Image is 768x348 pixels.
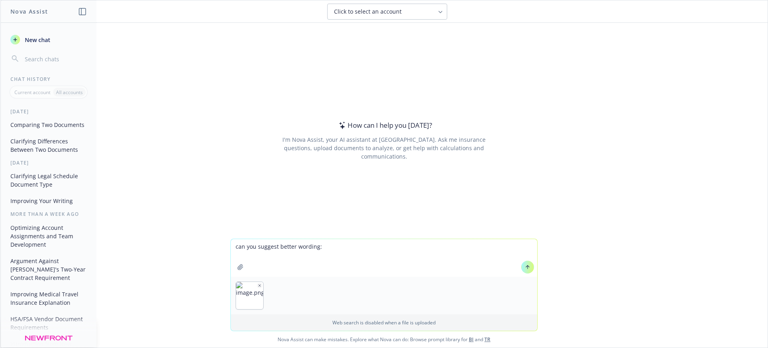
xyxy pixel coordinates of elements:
a: BI [469,336,474,343]
input: Search chats [23,53,87,64]
button: Clarifying Differences Between Two Documents [7,135,90,156]
button: Improving Medical Travel Insurance Explanation [7,288,90,309]
textarea: can you suggest better wording: [231,239,537,277]
span: Nova Assist can make mistakes. Explore what Nova can do: Browse prompt library for and [4,331,764,348]
div: [DATE] [1,108,96,115]
span: Click to select an account [334,8,402,16]
button: HSA/FSA Vendor Document Requirements [7,312,90,334]
button: Improving Your Writing [7,194,90,207]
button: New chat [7,32,90,47]
p: Current account [14,89,50,96]
button: Clarifying Legal Schedule Document Type [7,169,90,191]
a: TR [484,336,490,343]
div: I'm Nova Assist, your AI assistant at [GEOGRAPHIC_DATA]. Ask me insurance questions, upload docum... [271,135,496,161]
p: All accounts [56,89,83,96]
button: Click to select an account [327,4,447,20]
div: How can I help you [DATE]? [336,120,432,131]
img: image.png [236,282,263,309]
div: [DATE] [1,159,96,166]
p: Web search is disabled when a file is uploaded [236,319,532,326]
span: New chat [23,36,50,44]
button: Argument Against [PERSON_NAME]'s Two-Year Contract Requirement [7,254,90,284]
button: Optimizing Account Assignments and Team Development [7,221,90,251]
div: More than a week ago [1,211,96,217]
button: Comparing Two Documents [7,118,90,131]
div: Chat History [1,76,96,82]
h1: Nova Assist [10,7,48,16]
